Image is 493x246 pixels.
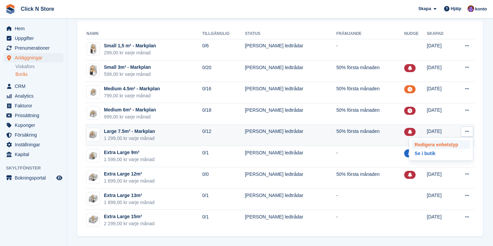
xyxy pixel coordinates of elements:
img: 75-m-color-1_walls2.jpg [87,130,100,140]
span: Kuponger [15,120,55,130]
a: menu [3,91,63,101]
td: 0/20 [202,60,245,82]
a: meny [3,173,63,183]
td: 50% första månaden [336,103,404,125]
img: stora-icon-8386f47178a22dfd0bd8f6a31ec36ba5ce8667c1dd55bd0f319d3a0aa187defe.svg [5,4,15,14]
a: Förhandsgranska butik [55,174,63,182]
a: Redigera enhetstyp [412,140,470,149]
td: [PERSON_NAME] ledtrådar [245,167,336,189]
div: Extra Large 9m² [104,149,155,156]
div: 799,00 kr varje månad [104,92,160,99]
td: [PERSON_NAME] ledtrådar [245,60,336,82]
span: Analytics [15,91,55,101]
a: menu [3,120,63,130]
a: Click N Store [18,3,57,14]
td: [PERSON_NAME] ledtrådar [245,125,336,146]
span: Bokningsportal [15,173,55,183]
td: [PERSON_NAME] ledtrådar [245,189,336,210]
span: Hjälp [451,5,461,12]
td: 50% första månaden [336,60,404,82]
div: 2 299,00 kr varje månad [104,220,155,227]
a: menu [3,24,63,33]
td: 0/16 [202,82,245,103]
img: 9-m-color-1_walls2.jpg [87,151,100,161]
td: [PERSON_NAME] ledtrådar [245,82,336,103]
td: - [336,39,404,60]
div: 1 299,00 kr varje månad [104,135,155,142]
img: 15-m-color-1_walls2.jpg [87,215,100,225]
th: Skapad [427,29,453,39]
td: 0/12 [202,125,245,146]
td: [DATE] [427,167,453,189]
img: 1.5_.png [87,43,100,55]
td: 0/1 [202,210,245,231]
th: Främjande [336,29,404,39]
div: Extra Large 13m² [104,192,155,199]
div: 1 899,00 kr varje månad [104,199,155,206]
td: 50% första månaden [336,82,404,103]
div: Large 7.5m² - Markplan [104,128,155,135]
span: Inställningar [15,140,55,149]
a: menu [3,82,63,91]
td: - [336,146,404,167]
td: - [336,189,404,210]
th: Tillgänglig [202,29,245,39]
div: Extra Large 12m² [104,170,155,178]
span: Fakturor [15,101,55,110]
td: [PERSON_NAME] ledtrådar [245,39,336,60]
td: 0/1 [202,146,245,167]
a: menu [3,53,63,62]
img: 3_.png [87,64,100,77]
a: menu [3,101,63,110]
td: - [336,210,404,231]
th: namn [85,29,202,39]
td: [DATE] [427,125,453,146]
a: Viskafors [15,63,63,70]
td: 0/1 [202,189,245,210]
td: 50% första månaden [336,125,404,146]
span: CRM [15,82,55,91]
span: Prissättning [15,111,55,120]
span: konto [475,6,487,12]
span: Anläggningar [15,53,55,62]
td: [DATE] [427,103,453,125]
span: Prenumerationer [15,43,55,53]
td: 50% första månaden [336,167,404,189]
td: [DATE] [427,210,453,231]
a: menu [3,34,63,43]
td: [PERSON_NAME] ledtrådar [245,146,336,167]
div: 599,00 kr varje månad [104,71,151,78]
div: 1 699,00 kr varje månad [104,178,155,185]
td: 0/18 [202,103,245,125]
span: Kapital [15,150,55,159]
td: [DATE] [427,60,453,82]
img: 12-m-color-1_walls2.jpg [87,194,100,203]
th: Nudge [404,29,427,39]
div: Medium 6m² - Markplan [104,106,156,113]
img: Theo Söderlund [468,5,474,12]
td: 0/6 [202,39,245,60]
td: [DATE] [427,82,453,103]
a: menu [3,130,63,140]
a: menu [3,150,63,159]
td: [DATE] [427,189,453,210]
a: Se i butik [412,149,470,158]
td: [DATE] [427,39,453,60]
td: [PERSON_NAME] ledtrådar [245,103,336,125]
a: Borås [15,71,63,78]
div: Small 1,5 m² - Markplan [104,42,156,49]
div: 299,00 kr varje månad [104,49,156,56]
a: menu [3,43,63,53]
a: menu [3,140,63,149]
img: 45-m-color-1_walls2.jpg [87,87,100,97]
td: [PERSON_NAME] ledtrådar [245,210,336,231]
td: 0/0 [202,167,245,189]
div: Extra Large 15m² [104,213,155,220]
div: Small 3m² - Markplan [104,64,151,71]
span: Skapa [418,5,431,12]
img: 12-m-color-1_walls2.jpg [87,173,100,182]
div: 1 599,00 kr varje månad [104,156,155,163]
img: 6-m-color-1_walls.jpg [87,108,100,118]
